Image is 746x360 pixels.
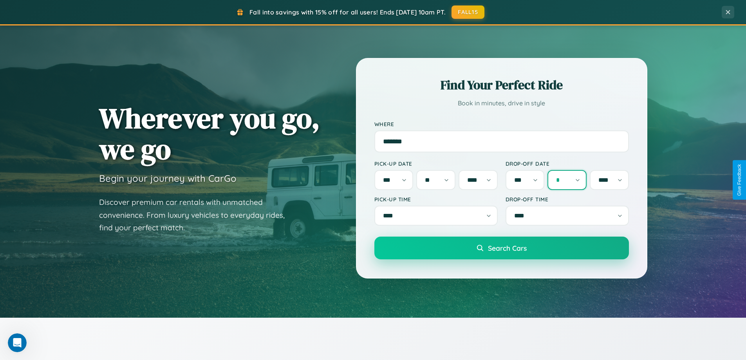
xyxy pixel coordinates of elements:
span: Fall into savings with 15% off for all users! Ends [DATE] 10am PT. [249,8,446,16]
h1: Wherever you go, we go [99,103,320,165]
h2: Find Your Perfect Ride [374,76,629,94]
button: FALL15 [452,5,484,19]
button: Search Cars [374,237,629,259]
h3: Begin your journey with CarGo [99,172,237,184]
label: Where [374,121,629,127]
label: Pick-up Time [374,196,498,203]
div: Give Feedback [737,164,742,196]
iframe: Intercom live chat [8,333,27,352]
label: Drop-off Date [506,160,629,167]
label: Drop-off Time [506,196,629,203]
label: Pick-up Date [374,160,498,167]
span: Search Cars [488,244,527,252]
p: Book in minutes, drive in style [374,98,629,109]
p: Discover premium car rentals with unmatched convenience. From luxury vehicles to everyday rides, ... [99,196,295,234]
